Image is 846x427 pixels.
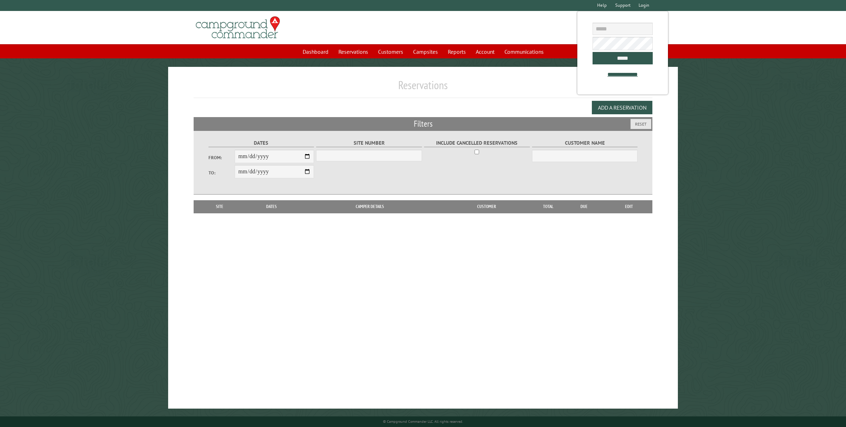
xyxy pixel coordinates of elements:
th: Dates [242,200,301,213]
label: From: [208,154,235,161]
h2: Filters [194,117,653,131]
th: Edit [606,200,653,213]
label: Include Cancelled Reservations [424,139,530,147]
a: Campsites [409,45,442,58]
th: Customer [439,200,534,213]
label: Customer Name [532,139,638,147]
a: Communications [500,45,548,58]
button: Add a Reservation [592,101,652,114]
a: Reports [444,45,470,58]
small: © Campground Commander LLC. All rights reserved. [383,419,463,424]
label: Dates [208,139,314,147]
img: Campground Commander [194,14,282,41]
label: To: [208,169,235,176]
a: Customers [374,45,407,58]
th: Total [534,200,562,213]
a: Account [471,45,499,58]
a: Dashboard [298,45,333,58]
button: Reset [630,119,651,129]
th: Due [562,200,606,213]
label: Site Number [316,139,422,147]
a: Reservations [334,45,372,58]
th: Site [197,200,242,213]
th: Camper Details [301,200,439,213]
h1: Reservations [194,78,653,98]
